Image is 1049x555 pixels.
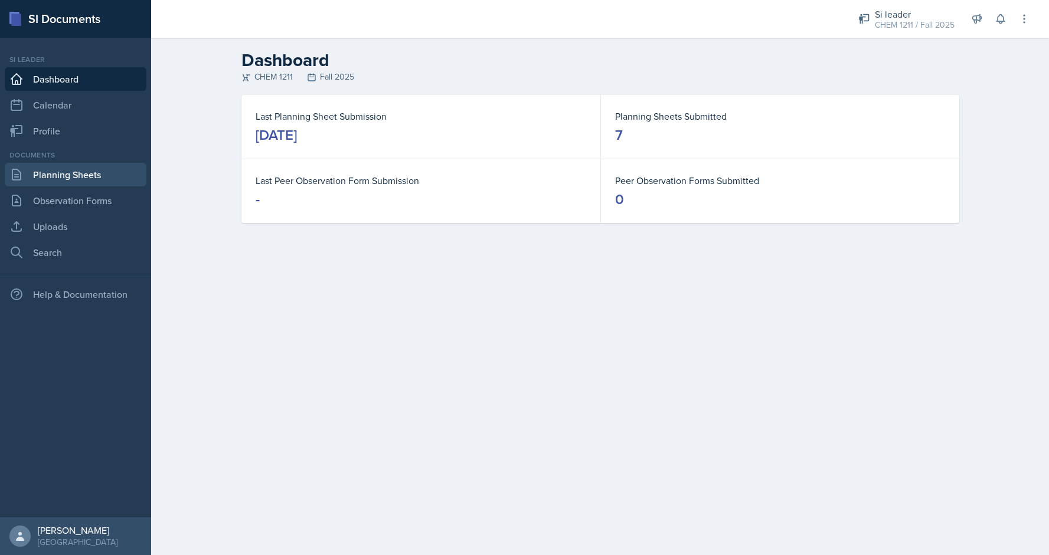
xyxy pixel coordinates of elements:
[5,67,146,91] a: Dashboard
[5,215,146,238] a: Uploads
[5,241,146,264] a: Search
[256,109,586,123] dt: Last Planning Sheet Submission
[615,109,945,123] dt: Planning Sheets Submitted
[256,190,260,209] div: -
[5,119,146,143] a: Profile
[5,163,146,186] a: Planning Sheets
[5,150,146,160] div: Documents
[5,54,146,65] div: Si leader
[256,126,297,145] div: [DATE]
[241,71,959,83] div: CHEM 1211 Fall 2025
[875,19,955,31] div: CHEM 1211 / Fall 2025
[5,283,146,306] div: Help & Documentation
[256,173,586,188] dt: Last Peer Observation Form Submission
[615,126,623,145] div: 7
[241,50,959,71] h2: Dashboard
[615,190,624,209] div: 0
[5,189,146,212] a: Observation Forms
[615,173,945,188] dt: Peer Observation Forms Submitted
[38,536,117,548] div: [GEOGRAPHIC_DATA]
[875,7,955,21] div: Si leader
[5,93,146,117] a: Calendar
[38,524,117,536] div: [PERSON_NAME]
